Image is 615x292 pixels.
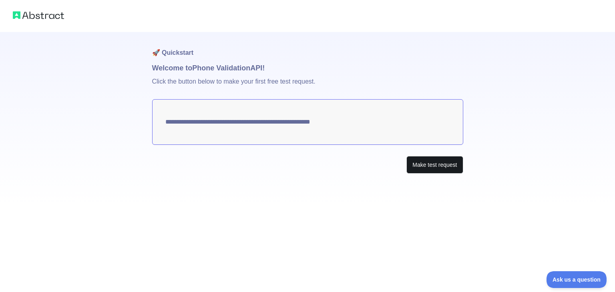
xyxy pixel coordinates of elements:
[152,74,463,99] p: Click the button below to make your first free test request.
[547,271,607,288] iframe: Toggle Customer Support
[152,62,463,74] h1: Welcome to Phone Validation API!
[13,10,64,21] img: Abstract logo
[406,156,463,174] button: Make test request
[152,32,463,62] h1: 🚀 Quickstart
